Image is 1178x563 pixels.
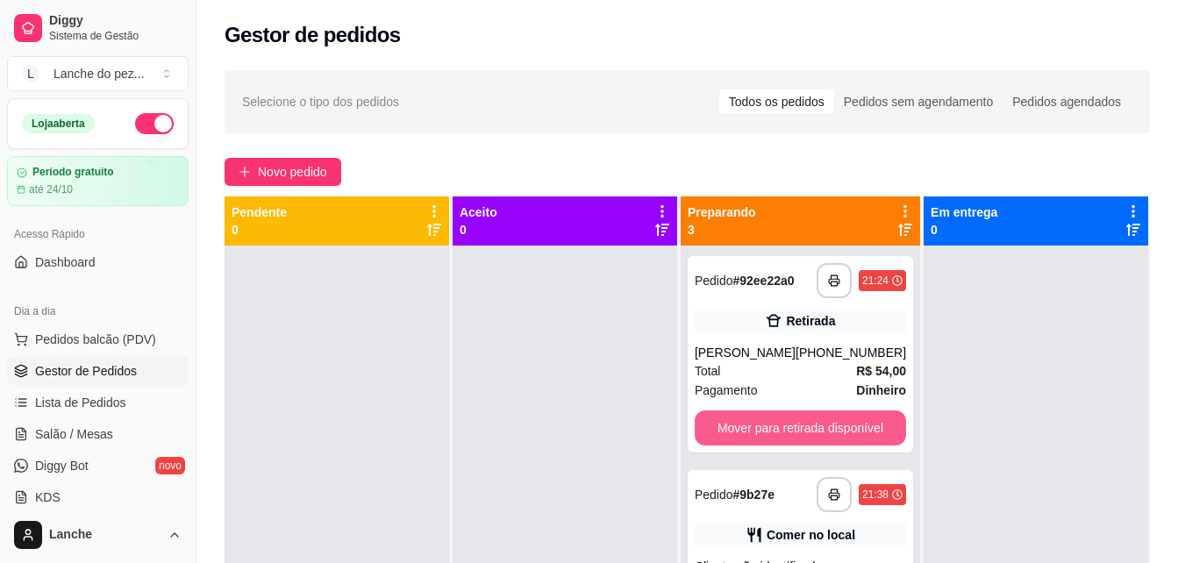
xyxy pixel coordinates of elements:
a: Lista de Pedidos [7,388,189,417]
button: Alterar Status [135,113,174,134]
p: Aceito [460,203,497,221]
span: Pedidos balcão (PDV) [35,331,156,348]
span: Dashboard [35,253,96,271]
span: L [22,65,39,82]
div: [PHONE_NUMBER] [796,344,906,361]
a: Dashboard [7,248,189,276]
span: Novo pedido [258,162,327,182]
div: 21:38 [862,488,889,502]
strong: # 92ee22a0 [732,274,794,288]
a: Gestor de Pedidos [7,357,189,385]
p: 3 [688,221,756,239]
p: Em entrega [931,203,997,221]
strong: R$ 54,00 [856,364,906,378]
span: Total [695,361,721,381]
div: Todos os pedidos [719,89,834,114]
strong: Dinheiro [856,383,906,397]
span: plus [239,166,251,178]
a: Período gratuitoaté 24/10 [7,156,189,206]
div: 21:24 [862,274,889,288]
div: Pedidos sem agendamento [834,89,1003,114]
button: Pedidos balcão (PDV) [7,325,189,353]
p: 0 [460,221,497,239]
a: KDS [7,483,189,511]
span: Gestor de Pedidos [35,362,137,380]
a: DiggySistema de Gestão [7,7,189,49]
div: Pedidos agendados [1003,89,1131,114]
h2: Gestor de pedidos [225,21,401,49]
article: Período gratuito [32,166,114,179]
p: Preparando [688,203,756,221]
div: Retirada [786,312,835,330]
p: Pendente [232,203,287,221]
div: [PERSON_NAME] [695,344,796,361]
span: Lanche [49,527,161,543]
p: 0 [232,221,287,239]
div: Comer no local [767,526,855,544]
span: Pedido [695,274,733,288]
div: Acesso Rápido [7,220,189,248]
span: Pedido [695,488,733,502]
button: Novo pedido [225,158,341,186]
span: Diggy [49,13,182,29]
span: KDS [35,488,61,506]
button: Lanche [7,514,189,556]
span: Lista de Pedidos [35,394,126,411]
article: até 24/10 [29,182,73,196]
span: Diggy Bot [35,457,89,474]
span: Selecione o tipo dos pedidos [242,92,399,111]
button: Select a team [7,56,189,91]
a: Salão / Mesas [7,420,189,448]
span: Sistema de Gestão [49,29,182,43]
span: Pagamento [695,381,758,400]
button: Mover para retirada disponível [695,410,906,445]
span: Salão / Mesas [35,425,113,443]
strong: # 9b27e [732,488,775,502]
div: Dia a dia [7,297,189,325]
div: Lanche do pez ... [54,65,145,82]
a: Diggy Botnovo [7,452,189,480]
p: 0 [931,221,997,239]
div: Loja aberta [22,114,95,133]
